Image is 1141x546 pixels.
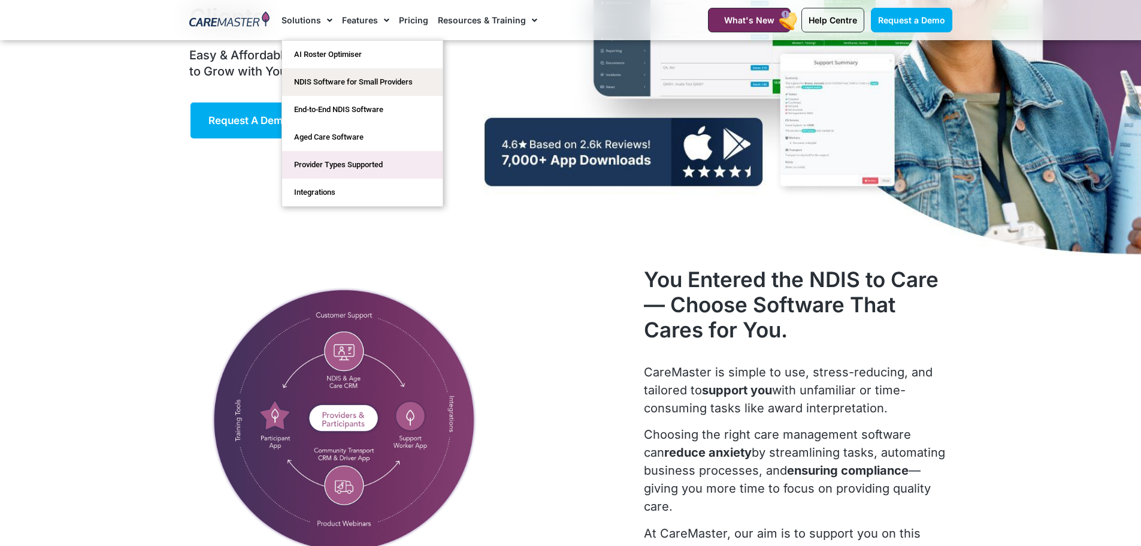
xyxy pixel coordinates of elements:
[189,101,308,140] a: Request a Demo
[809,15,857,25] span: Help Centre
[664,445,752,460] strong: reduce anxiety
[871,8,952,32] a: Request a Demo
[702,383,772,397] strong: support you
[282,68,443,96] a: NDIS Software for Small Providers
[189,11,270,29] img: CareMaster Logo
[282,40,443,207] ul: Solutions
[189,48,443,79] span: Easy & Affordable NDIS Software – Designed to Grow with Your Business!
[282,123,443,151] a: Aged Care Software
[282,151,443,179] a: Provider Types Supported
[878,15,945,25] span: Request a Demo
[644,426,952,515] p: Choosing the right care management software can by streamlining tasks, automating business proces...
[208,114,289,126] span: Request a Demo
[724,15,774,25] span: What's New
[708,8,791,32] a: What's New
[644,267,952,342] h2: You Entered the NDIS to Care— Choose Software That Cares for You.
[644,363,952,417] p: CareMaster is simple to use, stress-reducing, and tailored to with unfamiliar or time-consuming t...
[282,96,443,123] a: End-to-End NDIS Software
[282,179,443,206] a: Integrations
[787,463,909,478] strong: ensuring compliance
[282,41,443,68] a: AI Roster Optimiser
[801,8,864,32] a: Help Centre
